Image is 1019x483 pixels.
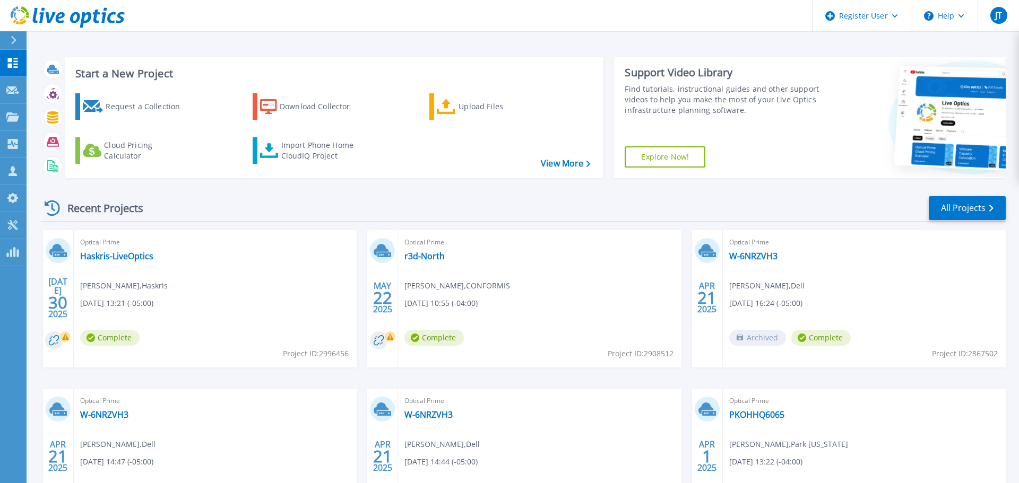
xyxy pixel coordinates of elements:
a: Upload Files [429,93,548,120]
span: JT [995,11,1002,20]
span: Complete [80,330,140,346]
span: 21 [48,452,67,461]
div: Recent Projects [41,195,158,221]
div: Find tutorials, instructional guides and other support videos to help you make the most of your L... [625,84,824,116]
span: [DATE] 13:22 (-04:00) [729,456,802,468]
span: [PERSON_NAME] , Dell [80,438,156,450]
a: Cloud Pricing Calculator [75,137,194,164]
span: Project ID: 2867502 [932,348,998,359]
div: APR 2025 [697,437,717,476]
span: 21 [697,293,716,302]
div: Support Video Library [625,66,824,80]
span: 22 [373,293,392,302]
div: Download Collector [280,96,365,117]
a: Explore Now! [625,146,705,168]
h3: Start a New Project [75,68,590,80]
span: [DATE] 16:24 (-05:00) [729,297,802,309]
span: Archived [729,330,786,346]
a: Download Collector [253,93,371,120]
span: Optical Prime [404,236,675,248]
a: PKOHHQ6065 [729,409,784,420]
span: [DATE] 10:55 (-04:00) [404,297,478,309]
span: Optical Prime [80,395,350,407]
span: [PERSON_NAME] , Haskris [80,280,168,292]
div: APR 2025 [697,278,717,317]
span: 30 [48,298,67,307]
span: 21 [373,452,392,461]
span: [DATE] 14:44 (-05:00) [404,456,478,468]
a: r3d-North [404,251,445,261]
a: All Projects [929,196,1006,220]
span: [DATE] 13:21 (-05:00) [80,297,153,309]
div: Request a Collection [106,96,191,117]
span: Optical Prime [80,236,350,248]
span: Complete [404,330,464,346]
div: Cloud Pricing Calculator [104,140,189,161]
a: Haskris-LiveOptics [80,251,153,261]
div: APR 2025 [48,437,68,476]
span: [PERSON_NAME] , Park [US_STATE] [729,438,848,450]
span: Optical Prime [729,395,999,407]
span: Project ID: 2908512 [608,348,673,359]
span: 1 [702,452,712,461]
a: View More [541,159,590,169]
span: [PERSON_NAME] , Dell [404,438,480,450]
div: APR 2025 [373,437,393,476]
span: [DATE] 14:47 (-05:00) [80,456,153,468]
span: Project ID: 2996456 [283,348,349,359]
a: W-6NRZVH3 [729,251,778,261]
div: MAY 2025 [373,278,393,317]
span: Optical Prime [729,236,999,248]
a: W-6NRZVH3 [80,409,128,420]
span: [PERSON_NAME] , CONFORMIS [404,280,510,292]
a: Request a Collection [75,93,194,120]
span: Complete [791,330,851,346]
div: Import Phone Home CloudIQ Project [281,140,364,161]
span: [PERSON_NAME] , Dell [729,280,805,292]
a: W-6NRZVH3 [404,409,453,420]
div: [DATE] 2025 [48,278,68,317]
span: Optical Prime [404,395,675,407]
div: Upload Files [459,96,543,117]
